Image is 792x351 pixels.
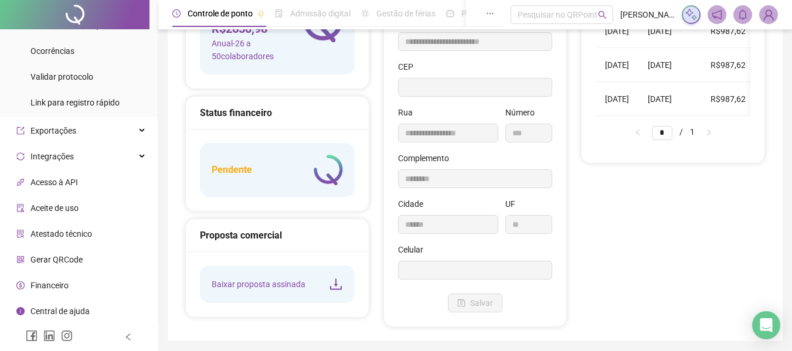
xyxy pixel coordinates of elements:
[30,46,74,56] span: Ocorrências
[596,48,638,82] td: [DATE]
[30,229,92,238] span: Atestado técnico
[361,9,369,18] span: sun
[30,152,74,161] span: Integrações
[212,163,252,177] h5: Pendente
[620,8,675,21] span: [PERSON_NAME] semi jóias
[212,37,303,63] span: Anual - 26 a 50 colaboradores
[628,125,647,139] button: left
[257,11,264,18] span: pushpin
[760,6,777,23] img: 85763
[752,311,780,339] div: Open Intercom Messenger
[652,125,695,139] li: 1/1
[634,129,641,136] span: left
[638,82,701,116] td: [DATE]
[30,203,79,213] span: Aceite de uso
[16,307,25,315] span: info-circle
[30,72,93,81] span: Validar protocolo
[398,243,431,256] label: Celular
[705,129,712,136] span: right
[638,48,701,82] td: [DATE]
[701,48,755,82] td: R$987,62
[638,14,701,48] td: [DATE]
[314,155,343,185] img: logo-atual-colorida-simples.ef1a4d5a9bda94f4ab63.png
[329,277,343,291] span: download
[398,152,457,165] label: Complemento
[290,9,351,18] span: Admissão digital
[26,330,38,342] span: facebook
[30,126,76,135] span: Exportações
[188,9,253,18] span: Controle de ponto
[701,14,755,48] td: R$987,62
[30,281,69,290] span: Financeiro
[30,306,90,316] span: Central de ajuda
[30,178,78,187] span: Acesso à API
[699,125,718,139] li: Próxima página
[398,60,421,73] label: CEP
[398,197,431,210] label: Cidade
[712,9,722,20] span: notification
[124,333,132,341] span: left
[172,9,181,18] span: clock-circle
[16,152,25,161] span: sync
[448,294,502,312] button: Salvar
[30,255,83,264] span: Gerar QRCode
[486,9,494,18] span: ellipsis
[16,127,25,135] span: export
[505,106,542,119] label: Número
[16,230,25,238] span: solution
[275,9,283,18] span: file-done
[212,278,305,291] span: Baixar proposta assinada
[596,14,638,48] td: [DATE]
[685,8,698,21] img: sparkle-icon.fc2bf0ac1784a2077858766a79e2daf3.svg
[61,330,73,342] span: instagram
[701,82,755,116] td: R$987,62
[200,105,355,120] div: Status financeiro
[596,82,638,116] td: [DATE]
[16,255,25,264] span: qrcode
[30,98,120,107] span: Link para registro rápido
[737,9,748,20] span: bell
[505,197,523,210] label: UF
[43,330,55,342] span: linkedin
[16,204,25,212] span: audit
[461,9,507,18] span: Painel do DP
[200,228,355,243] div: Proposta comercial
[398,106,420,119] label: Rua
[16,281,25,289] span: dollar
[598,11,607,19] span: search
[628,125,647,139] li: Página anterior
[376,9,436,18] span: Gestão de férias
[446,9,454,18] span: dashboard
[699,125,718,139] button: right
[16,178,25,186] span: api
[679,127,683,137] span: /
